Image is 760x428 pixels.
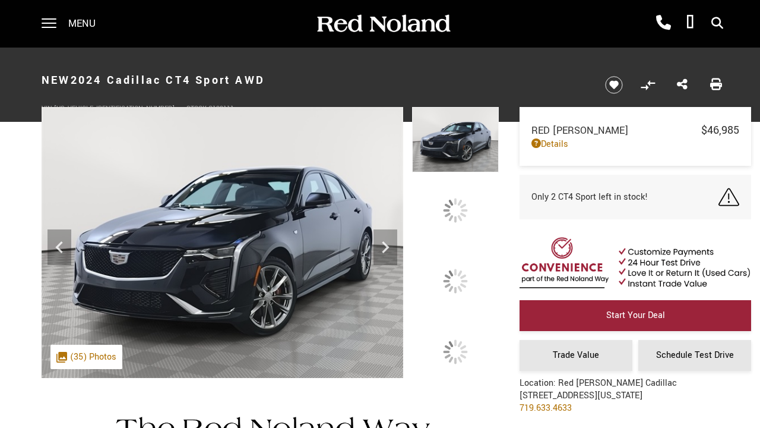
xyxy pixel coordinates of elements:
[520,377,677,423] div: Location: Red [PERSON_NAME] Cadillac [STREET_ADDRESS][US_STATE]
[638,340,751,371] a: Schedule Test Drive
[639,76,657,94] button: Compare vehicle
[42,107,403,378] img: New 2024 Black Cadillac Sport image 1
[531,191,648,203] span: Only 2 CT4 Sport left in stock!
[531,138,739,150] a: Details
[315,14,451,34] img: Red Noland Auto Group
[50,345,122,369] div: (35) Photos
[42,56,585,104] h1: 2024 Cadillac CT4 Sport AWD
[42,104,54,113] span: VIN:
[208,104,234,113] span: C122111
[606,309,665,322] span: Start Your Deal
[520,402,572,414] a: 719.633.4633
[677,77,688,93] a: Share this New 2024 Cadillac CT4 Sport AWD
[553,349,599,361] span: Trade Value
[412,107,499,172] img: New 2024 Black Cadillac Sport image 1
[531,124,701,137] span: Red [PERSON_NAME]
[42,73,71,88] strong: New
[601,75,627,95] button: Save vehicle
[520,340,632,371] a: Trade Value
[520,300,751,331] a: Start Your Deal
[186,104,208,113] span: Stock:
[701,122,739,138] span: $46,985
[656,349,734,361] span: Schedule Test Drive
[531,122,739,138] a: Red [PERSON_NAME] $46,985
[54,104,175,113] span: [US_VEHICLE_IDENTIFICATION_NUMBER]
[710,77,722,93] a: Print this New 2024 Cadillac CT4 Sport AWD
